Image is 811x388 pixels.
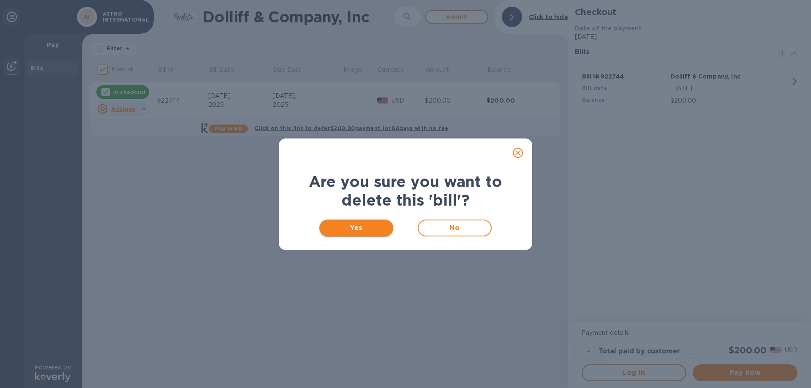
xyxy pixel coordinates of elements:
[309,172,502,209] b: Are you sure you want to delete this 'bill'?
[319,220,393,236] button: Yes
[418,220,492,236] button: No
[326,223,386,233] span: Yes
[508,143,528,163] button: close
[425,223,484,233] span: No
